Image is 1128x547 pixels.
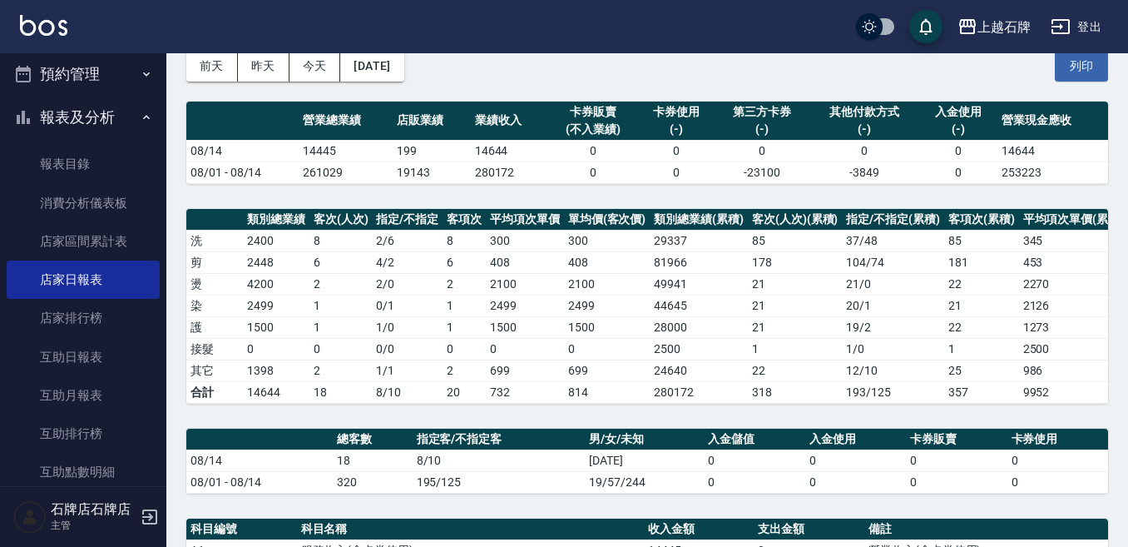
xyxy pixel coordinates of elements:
td: 2 / 0 [372,273,443,295]
td: 408 [486,251,564,273]
td: 0 [906,450,1007,471]
th: 指定/不指定 [372,209,443,231]
td: 0 / 0 [372,338,443,360]
th: 入金儲值 [704,429,804,450]
td: 2499 [564,295,651,316]
td: 21 [944,295,1019,316]
th: 營業現金應收 [997,102,1108,141]
td: 剪 [186,251,243,273]
td: 14644 [997,140,1108,162]
div: (不入業績) [552,121,633,138]
th: 入金使用 [805,429,906,450]
td: 178 [748,251,843,273]
a: 消費分析儀表板 [7,184,160,222]
th: 類別總業績 [243,209,309,231]
button: 預約管理 [7,52,160,96]
td: 0 [920,162,997,183]
td: 22 [944,273,1019,295]
td: 0 [637,162,715,183]
td: 14445 [299,140,393,162]
button: 列印 [1055,51,1108,82]
td: 357 [944,381,1019,403]
td: 408 [564,251,651,273]
td: 699 [564,360,651,381]
td: [DATE] [585,450,704,471]
td: 0 / 1 [372,295,443,316]
div: (-) [814,121,916,138]
td: 其它 [186,360,243,381]
td: 0 [243,338,309,360]
td: 261029 [299,162,393,183]
td: 0 [805,450,906,471]
td: 1500 [564,316,651,338]
td: 0 [309,338,373,360]
th: 類別總業績(累積) [650,209,748,231]
td: 合計 [186,381,243,403]
div: (-) [924,121,993,138]
td: 1 / 0 [372,316,443,338]
td: 21 / 0 [842,273,944,295]
td: 14644 [243,381,309,403]
a: 店家排行榜 [7,299,160,337]
td: 21 [748,316,843,338]
td: 8 [309,230,373,251]
th: 科目名稱 [297,519,644,540]
td: 1500 [486,316,564,338]
td: 280172 [650,381,748,403]
td: 19143 [393,162,470,183]
td: -3849 [809,162,920,183]
td: 2 [443,360,486,381]
th: 備註 [864,519,1108,540]
td: 0 [920,140,997,162]
td: 24640 [650,360,748,381]
td: 699 [486,360,564,381]
td: 1500 [243,316,309,338]
td: 4200 [243,273,309,295]
table: a dense table [186,102,1108,184]
td: 1398 [243,360,309,381]
td: 181 [944,251,1019,273]
td: 1 / 1 [372,360,443,381]
td: 0 [564,338,651,360]
table: a dense table [186,429,1108,494]
td: 2500 [650,338,748,360]
td: 104 / 74 [842,251,944,273]
a: 店家區間累計表 [7,222,160,261]
td: 6 [443,251,486,273]
div: 其他付款方式 [814,103,916,121]
td: 20 / 1 [842,295,944,316]
th: 單均價(客次價) [564,209,651,231]
td: 18 [309,381,373,403]
td: 1 [309,316,373,338]
td: 4 / 2 [372,251,443,273]
td: 2499 [243,295,309,316]
img: Person [13,500,47,534]
td: 199 [393,140,470,162]
td: 08/01 - 08/14 [186,162,299,183]
td: 19/57/244 [585,471,704,493]
div: 卡券使用 [641,103,710,121]
td: 0 [1007,450,1108,471]
td: 18 [333,450,413,471]
td: 0 [809,140,920,162]
td: -23100 [715,162,809,183]
td: 燙 [186,273,243,295]
td: 732 [486,381,564,403]
button: 報表及分析 [7,96,160,139]
td: 12 / 10 [842,360,944,381]
button: 前天 [186,51,238,82]
td: 195/125 [413,471,586,493]
td: 6 [309,251,373,273]
a: 互助日報表 [7,338,160,376]
td: 染 [186,295,243,316]
div: (-) [641,121,710,138]
td: 85 [944,230,1019,251]
td: 300 [564,230,651,251]
td: 22 [944,316,1019,338]
h5: 石牌店石牌店 [51,501,136,518]
td: 1 [443,295,486,316]
button: 昨天 [238,51,289,82]
td: 8/10 [372,381,443,403]
td: 20 [443,381,486,403]
td: 22 [748,360,843,381]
